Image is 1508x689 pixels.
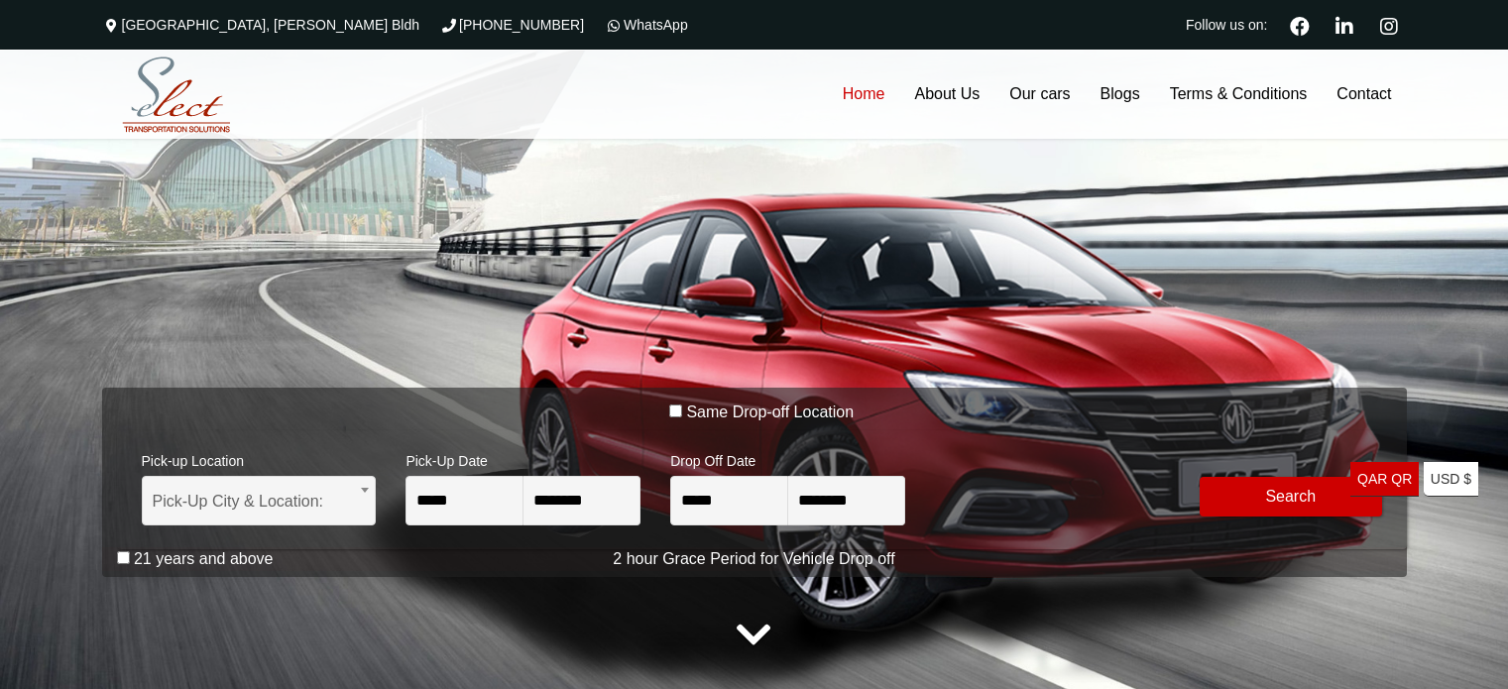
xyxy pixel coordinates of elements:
[406,440,640,476] span: Pick-Up Date
[1328,14,1362,36] a: Linkedin
[1424,462,1478,497] a: USD $
[1282,14,1318,36] a: Facebook
[1372,14,1407,36] a: Instagram
[1322,50,1406,139] a: Contact
[828,50,900,139] a: Home
[604,17,688,33] a: WhatsApp
[142,476,377,525] span: Pick-Up City & Location:
[153,477,366,526] span: Pick-Up City & Location:
[1155,50,1323,139] a: Terms & Conditions
[1350,462,1419,497] a: QAR QR
[670,440,905,476] span: Drop Off Date
[439,17,584,33] a: [PHONE_NUMBER]
[1200,477,1382,517] button: Modify Search
[1086,50,1155,139] a: Blogs
[142,440,377,476] span: Pick-up Location
[686,402,854,422] label: Same Drop-off Location
[899,50,994,139] a: About Us
[134,549,274,569] label: 21 years and above
[107,53,246,138] img: Select Rent a Car
[994,50,1085,139] a: Our cars
[102,547,1407,571] p: 2 hour Grace Period for Vehicle Drop off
